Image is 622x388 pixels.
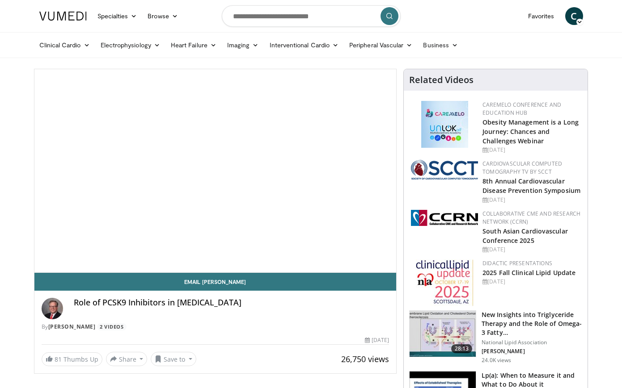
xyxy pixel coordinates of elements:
a: Electrophysiology [95,36,165,54]
h3: New Insights into Triglyceride Therapy and the Role of Omega-3 Fatty… [482,310,582,337]
input: Search topics, interventions [222,5,401,27]
p: 24.0K views [482,357,511,364]
div: [DATE] [482,196,580,204]
div: By [42,323,389,331]
a: Favorites [523,7,560,25]
button: Share [106,352,148,366]
a: Email [PERSON_NAME] [34,273,397,291]
a: 2025 Fall Clinical Lipid Update [482,268,575,277]
video-js: Video Player [34,69,397,273]
img: d65bce67-f81a-47c5-b47d-7b8806b59ca8.jpg.150x105_q85_autocrop_double_scale_upscale_version-0.2.jpg [416,259,474,306]
img: 51a70120-4f25-49cc-93a4-67582377e75f.png.150x105_q85_autocrop_double_scale_upscale_version-0.2.png [411,160,478,179]
a: Interventional Cardio [264,36,344,54]
a: 2 Videos [97,323,127,331]
span: 26,750 views [341,354,389,364]
a: Imaging [222,36,264,54]
img: VuMedi Logo [39,12,87,21]
a: C [565,7,583,25]
div: [DATE] [365,336,389,344]
span: 28:13 [451,344,473,353]
div: Didactic Presentations [482,259,580,267]
span: 81 [55,355,62,363]
p: [PERSON_NAME] [482,348,582,355]
div: [DATE] [482,146,580,154]
a: Heart Failure [165,36,222,54]
a: Obesity Management is a Long Journey: Chances and Challenges Webinar [482,118,579,145]
a: Browse [142,7,183,25]
a: [PERSON_NAME] [48,323,96,330]
a: Peripheral Vascular [344,36,418,54]
h4: Role of PCSK9 Inhibitors in [MEDICAL_DATA] [74,298,389,308]
button: Save to [151,352,196,366]
a: Clinical Cardio [34,36,95,54]
p: National Lipid Association [482,339,582,346]
a: 81 Thumbs Up [42,352,102,366]
a: CaReMeLO Conference and Education Hub [482,101,561,117]
a: Cardiovascular Computed Tomography TV by SCCT [482,160,562,175]
a: 8th Annual Cardiovascular Disease Prevention Symposium [482,177,580,195]
img: 45df64a9-a6de-482c-8a90-ada250f7980c.png.150x105_q85_autocrop_double_scale_upscale_version-0.2.jpg [421,101,468,148]
img: 45ea033d-f728-4586-a1ce-38957b05c09e.150x105_q85_crop-smart_upscale.jpg [410,311,476,357]
img: a04ee3ba-8487-4636-b0fb-5e8d268f3737.png.150x105_q85_autocrop_double_scale_upscale_version-0.2.png [411,210,478,226]
img: Avatar [42,298,63,319]
a: 28:13 New Insights into Triglyceride Therapy and the Role of Omega-3 Fatty… National Lipid Associ... [409,310,582,364]
a: Collaborative CME and Research Network (CCRN) [482,210,580,225]
div: [DATE] [482,246,580,254]
a: Specialties [92,7,143,25]
a: Business [418,36,463,54]
div: [DATE] [482,278,580,286]
h4: Related Videos [409,75,474,85]
a: South Asian Cardiovascular Conference 2025 [482,227,568,245]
